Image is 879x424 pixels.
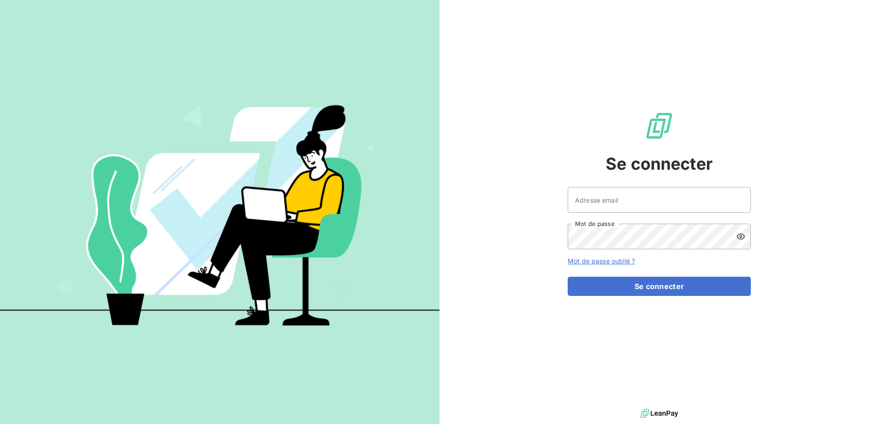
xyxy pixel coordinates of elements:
[640,407,678,420] img: logo
[568,277,751,296] button: Se connecter
[606,151,713,176] span: Se connecter
[645,111,674,140] img: Logo LeanPay
[568,257,635,265] a: Mot de passe oublié ?
[568,187,751,213] input: placeholder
